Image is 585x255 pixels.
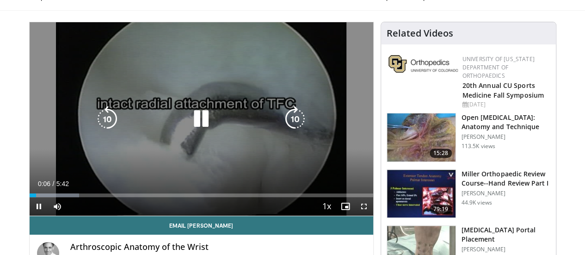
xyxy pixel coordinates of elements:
button: Enable picture-in-picture mode [336,197,355,216]
div: [DATE] [462,100,548,109]
h3: [MEDICAL_DATA] Portal Placement [462,225,550,244]
a: 79:19 Miller Orthopaedic Review Course--Hand Review Part I [PERSON_NAME] 44.9K views [387,169,550,218]
p: [PERSON_NAME] [462,190,550,197]
button: Pause [30,197,48,216]
a: 15:28 Open [MEDICAL_DATA]: Anatomy and Technique [PERSON_NAME] 113.5K views [387,113,550,162]
p: [PERSON_NAME] [462,133,550,141]
h3: Miller Orthopaedic Review Course--Hand Review Part I [462,169,550,188]
video-js: Video Player [30,22,373,216]
h3: Open [MEDICAL_DATA]: Anatomy and Technique [462,113,550,131]
p: [PERSON_NAME] [462,246,550,253]
button: Mute [48,197,67,216]
button: Fullscreen [355,197,373,216]
span: 5:42 [56,180,69,187]
span: 79:19 [430,205,452,214]
button: Playback Rate [318,197,336,216]
h4: Related Videos [387,28,453,39]
p: 113.5K views [462,143,495,150]
img: Bindra_-_open_carpal_tunnel_2.png.150x105_q85_crop-smart_upscale.jpg [387,113,456,162]
h4: Arthroscopic Anatomy of the Wrist [70,242,366,252]
span: 15:28 [430,149,452,158]
p: 44.9K views [462,199,492,206]
a: Email [PERSON_NAME] [30,216,373,235]
span: / [53,180,55,187]
a: 20th Annual CU Sports Medicine Fall Symposium [462,81,544,100]
img: miller_1.png.150x105_q85_crop-smart_upscale.jpg [387,170,456,218]
img: 355603a8-37da-49b6-856f-e00d7e9307d3.png.150x105_q85_autocrop_double_scale_upscale_version-0.2.png [388,55,458,73]
a: University of [US_STATE] Department of Orthopaedics [462,55,535,80]
div: Progress Bar [30,193,373,197]
span: 0:06 [38,180,50,187]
